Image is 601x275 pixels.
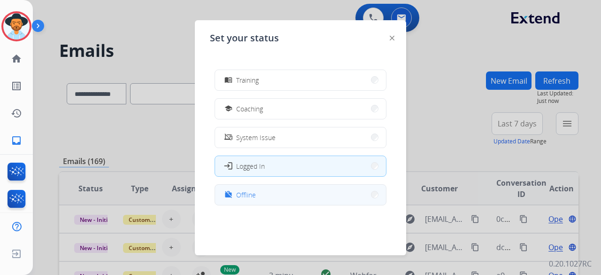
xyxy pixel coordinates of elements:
[215,185,386,205] button: Offline
[3,13,30,39] img: avatar
[236,104,263,114] span: Coaching
[210,31,279,45] span: Set your status
[11,135,22,146] mat-icon: inbox
[224,105,232,113] mat-icon: school
[224,76,232,84] mat-icon: menu_book
[224,191,232,199] mat-icon: work_off
[11,108,22,119] mat-icon: history
[236,133,276,142] span: System Issue
[390,36,394,40] img: close-button
[224,134,232,141] mat-icon: phonelink_off
[11,80,22,92] mat-icon: list_alt
[215,70,386,90] button: Training
[223,161,233,171] mat-icon: login
[215,156,386,176] button: Logged In
[215,127,386,148] button: System Issue
[549,258,592,269] p: 0.20.1027RC
[236,161,265,171] span: Logged In
[215,99,386,119] button: Coaching
[236,75,259,85] span: Training
[236,190,256,200] span: Offline
[11,53,22,64] mat-icon: home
